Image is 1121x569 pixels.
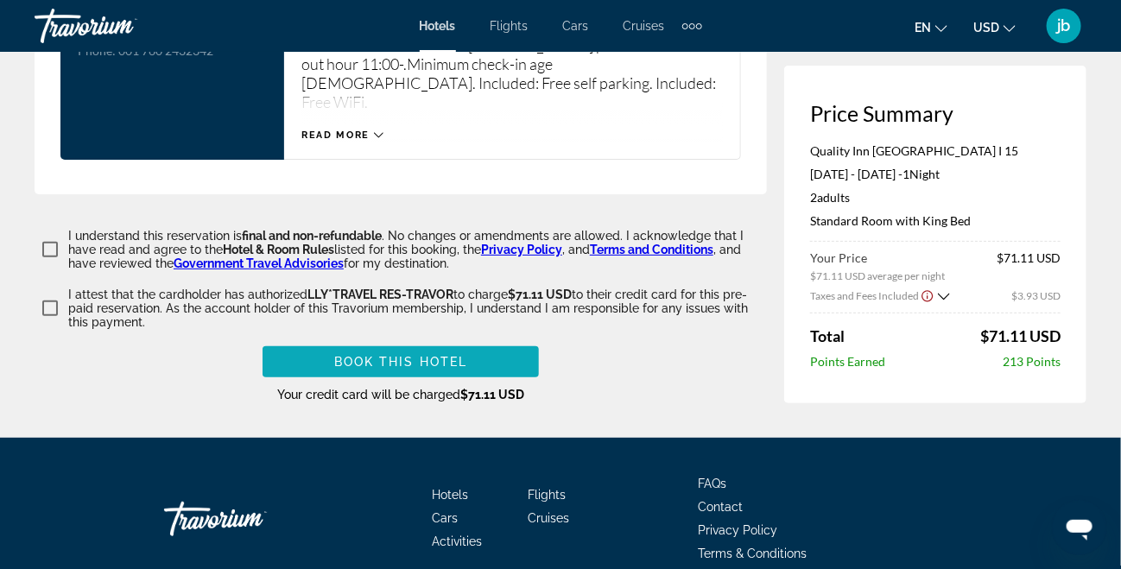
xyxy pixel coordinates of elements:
span: $3.93 USD [1011,288,1061,301]
span: Hotel & Room Rules [223,243,334,256]
a: Privacy Policy [698,523,777,537]
button: Extra navigation items [682,12,702,40]
span: Total [810,326,845,345]
span: Your Price [810,250,945,265]
p: [DATE] - [DATE] - [810,167,1061,181]
a: Cars [563,19,589,33]
iframe: Button to launch messaging window [1052,500,1107,555]
span: 1 [902,167,909,181]
button: Show Taxes and Fees disclaimer [921,288,934,303]
span: $71.11 USD [980,326,1061,345]
span: 2 [810,190,850,205]
span: $71.11 USD [508,288,572,301]
a: Activities [433,534,483,548]
a: FAQs [698,477,726,490]
a: Flights [491,19,529,33]
a: Privacy Policy [481,243,562,256]
span: $71.11 USD [460,388,524,401]
a: Cruises [624,19,665,33]
span: Adults [817,190,850,205]
a: Terms and Conditions [590,243,713,256]
span: LLY*TRAVEL RES-TRAVOR [307,288,453,301]
a: Travorium [35,3,207,48]
button: User Menu [1042,8,1086,44]
a: Government Travel Advisories [174,256,344,270]
span: en [915,21,931,35]
button: Change language [915,15,947,40]
a: Contact [698,500,743,514]
span: USD [973,21,999,35]
p: I understand this reservation is . No changes or amendments are allowed. I acknowledge that I hav... [68,229,767,270]
span: Phone [78,43,112,58]
span: Night [909,167,940,181]
span: Taxes and Fees Included [810,288,919,301]
button: Book this hotel [263,346,539,377]
button: Change currency [973,15,1016,40]
p: Quality Inn [GEOGRAPHIC_DATA] I 15 [810,143,1061,158]
span: Book this hotel [334,355,468,369]
a: Hotels [420,19,456,33]
span: Read more [301,130,370,141]
a: Cars [433,511,459,525]
span: : 001 760 2432342 [112,43,213,58]
h3: Price Summary [810,100,1061,126]
span: final and non-refundable [242,229,382,243]
span: Points Earned [810,354,885,369]
span: jb [1058,17,1071,35]
a: Flights [529,488,567,502]
span: $71.11 USD average per night [810,269,945,282]
button: Show Taxes and Fees breakdown [810,287,950,304]
button: Read more [301,129,383,142]
a: Hotels [433,488,469,502]
a: Cruises [529,511,570,525]
p: Standard Room with King Bed [810,213,1061,228]
a: Travorium [164,493,337,545]
p: I attest that the cardholder has authorized to charge to their credit card for this pre-paid rese... [68,288,767,329]
p: . Check-in hour 17:00-00:[DOMAIN_NAME] park NO.Check-out hour 11:00-.Minimum check-in age [DEMOGR... [301,35,723,111]
span: Your credit card will be charged [277,388,524,401]
span: $71.11 USD [997,250,1061,282]
span: 213 Points [1003,354,1061,369]
a: Terms & Conditions [698,547,807,560]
